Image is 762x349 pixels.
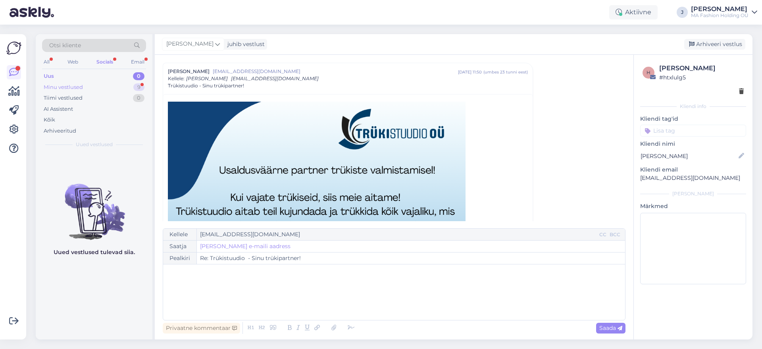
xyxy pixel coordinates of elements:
input: Write subject here... [197,253,625,264]
img: Askly Logo [6,40,21,56]
div: Arhiveeritud [44,127,76,135]
div: CC [598,231,608,238]
input: Recepient... [197,229,598,240]
div: [PERSON_NAME] [659,64,744,73]
div: Email [129,57,146,67]
span: [EMAIL_ADDRESS][DOMAIN_NAME] [213,68,458,75]
p: [EMAIL_ADDRESS][DOMAIN_NAME] [640,174,746,182]
span: Uued vestlused [76,141,113,148]
div: juhib vestlust [224,40,265,48]
div: 9 [133,83,144,91]
div: Web [66,57,80,67]
div: All [42,57,51,67]
div: Uus [44,72,54,80]
div: AI Assistent [44,105,73,113]
span: [PERSON_NAME] [166,40,214,48]
div: J [677,7,688,18]
div: Kellele [163,229,197,240]
div: [PERSON_NAME] [691,6,749,12]
div: Saatja [163,241,197,252]
div: Arhiveeri vestlus [684,39,745,50]
div: BCC [608,231,622,238]
div: [PERSON_NAME] [640,190,746,197]
img: No chats [36,170,152,241]
div: [DATE] 11:50 [458,69,482,75]
span: Kellele : [168,75,185,81]
div: # htxlulg5 [659,73,744,82]
p: Uued vestlused tulevad siia. [54,248,135,256]
span: [PERSON_NAME] [168,68,210,75]
div: Kõik [44,116,55,124]
div: MA Fashion Holding OÜ [691,12,749,19]
span: h [647,69,650,75]
div: 0 [133,72,144,80]
p: Kliendi email [640,166,746,174]
span: Trükistuudio - Sinu trükipartner! [168,82,244,89]
div: 0 [133,94,144,102]
input: Lisa tag [640,125,746,137]
div: Minu vestlused [44,83,83,91]
span: Otsi kliente [49,41,81,50]
span: [PERSON_NAME] [186,75,228,81]
a: [PERSON_NAME] e-maili aadress [200,242,291,251]
div: Tiimi vestlused [44,94,83,102]
div: ( umbes 23 tunni eest ) [483,69,528,75]
a: [PERSON_NAME]MA Fashion Holding OÜ [691,6,757,19]
p: Kliendi nimi [640,140,746,148]
span: [EMAIL_ADDRESS][DOMAIN_NAME] [231,75,319,81]
p: Kliendi tag'id [640,115,746,123]
div: Privaatne kommentaar [163,323,240,334]
span: Saada [599,324,622,332]
div: Pealkiri [163,253,197,264]
div: Socials [95,57,115,67]
p: Märkmed [640,202,746,210]
div: Aktiivne [609,5,658,19]
input: Lisa nimi [641,152,737,160]
div: Kliendi info [640,103,746,110]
